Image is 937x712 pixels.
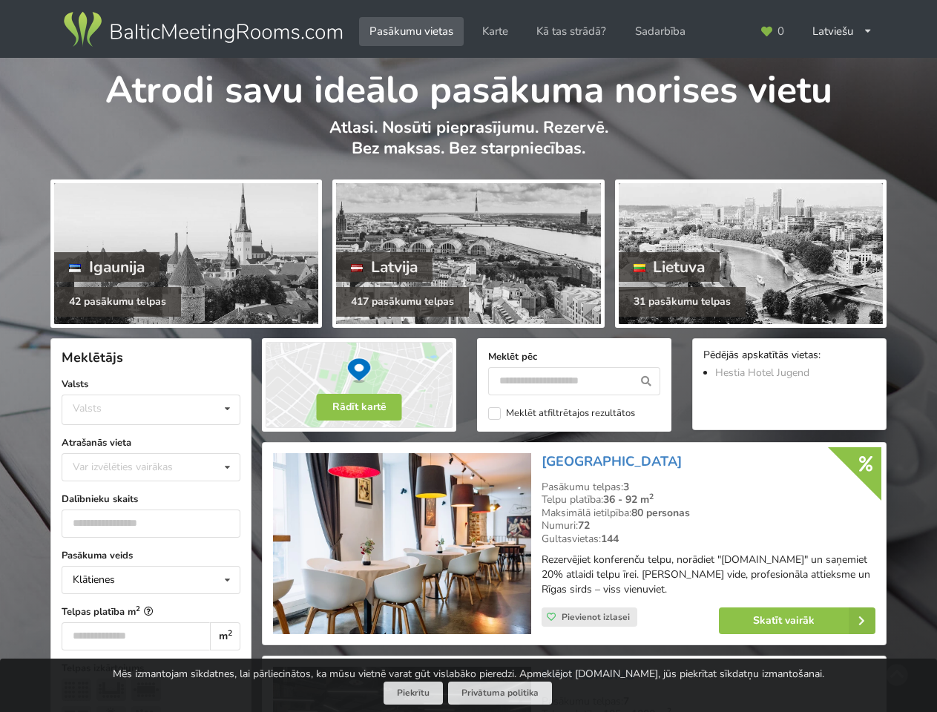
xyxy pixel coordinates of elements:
img: Rādīt kartē [262,338,456,432]
strong: 144 [601,532,619,546]
a: Hestia Hotel Jugend [715,366,809,380]
h1: Atrodi savu ideālo pasākuma norises vietu [50,58,887,114]
div: Lietuva [619,252,720,282]
a: Karte [472,17,519,46]
div: Valsts [73,402,102,415]
strong: 80 personas [631,506,690,520]
div: Var izvēlēties vairākas [69,458,206,475]
div: Klātienes [73,575,115,585]
a: [GEOGRAPHIC_DATA] [542,452,682,470]
sup: 2 [228,627,232,639]
button: Piekrītu [384,682,443,705]
div: 42 pasākumu telpas [54,287,181,317]
label: Telpas platība m [62,604,240,619]
a: Kā tas strādā? [526,17,617,46]
label: Pasākuma veids [62,548,240,563]
div: Maksimālā ietilpība: [542,507,875,520]
strong: 36 - 92 m [603,492,654,507]
strong: 3 [623,480,629,494]
a: Sadarbība [625,17,696,46]
div: m [210,622,240,650]
div: Pēdējās apskatītās vietas: [703,349,875,363]
div: 31 pasākumu telpas [619,287,746,317]
label: Meklēt atfiltrētajos rezultātos [488,407,635,420]
label: Dalībnieku skaits [62,492,240,507]
a: Lietuva 31 pasākumu telpas [615,179,887,328]
img: Baltic Meeting Rooms [61,9,345,50]
span: Pievienot izlasei [562,611,630,623]
sup: 2 [136,604,140,613]
p: Atlasi. Nosūti pieprasījumu. Rezervē. Bez maksas. Bez starpniecības. [50,117,887,174]
div: Telpu platība: [542,493,875,507]
a: Pasākumu vietas [359,17,464,46]
label: Valsts [62,377,240,392]
label: Meklēt pēc [488,349,660,364]
a: Skatīt vairāk [719,607,875,634]
div: 417 pasākumu telpas [336,287,469,317]
div: Gultasvietas: [542,533,875,546]
a: Igaunija 42 pasākumu telpas [50,179,322,328]
a: Latvija 417 pasākumu telpas [332,179,604,328]
span: Meklētājs [62,349,123,366]
span: 0 [777,26,784,37]
div: Latviešu [802,17,883,46]
label: Atrašanās vieta [62,435,240,450]
a: Privātuma politika [448,682,552,705]
button: Rādīt kartē [317,394,402,421]
strong: 72 [578,518,590,533]
img: Viesnīca | Rīga | Hestia Hotel Draugi [273,453,530,635]
div: Numuri: [542,519,875,533]
div: Pasākumu telpas: [542,481,875,494]
p: Rezervējiet konferenču telpu, norādiet "[DOMAIN_NAME]" un saņemiet 20% atlaidi telpu īrei. [PERSO... [542,553,875,597]
div: Latvija [336,252,433,282]
sup: 2 [649,491,654,502]
div: Igaunija [54,252,160,282]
